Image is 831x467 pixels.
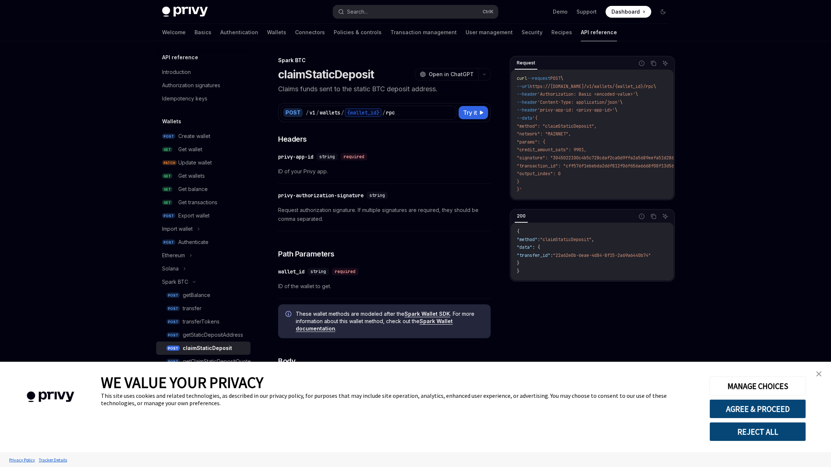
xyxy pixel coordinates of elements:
[517,229,519,234] span: {
[517,171,561,177] span: "output_index": 0
[178,198,217,207] div: Get transactions
[404,311,450,317] a: Spark Wallet SDK
[515,59,537,67] div: Request
[183,330,243,339] div: getStaticDepositAddress
[156,156,250,169] a: PATCHUpdate wallet
[537,237,540,243] span: :
[811,367,826,381] a: close banner
[660,59,670,68] button: Ask AI
[551,24,572,41] a: Recipes
[178,145,202,154] div: Get wallet
[527,75,550,81] span: --request
[162,53,198,62] h5: API reference
[515,212,528,220] div: 200
[517,123,597,129] span: "method": "claimStaticDeposit",
[156,79,250,92] a: Authorization signatures
[517,187,522,192] span: }'
[295,24,325,41] a: Connectors
[320,109,340,116] div: wallets
[517,75,527,81] span: curl
[162,7,208,17] img: dark logo
[166,293,180,298] span: POST
[653,84,656,89] span: \
[156,289,250,302] a: POSTgetBalance
[162,187,172,192] span: GET
[156,183,250,196] a: GETGet balance
[540,237,592,243] span: "claimStaticDeposit"
[296,310,483,332] span: These wallet methods are modeled after the . For more information about this wallet method, check...
[429,71,474,78] span: Open in ChatGPT
[620,99,623,105] span: \
[162,117,181,126] h5: Wallets
[278,68,374,81] h1: claimStaticDeposit
[285,311,293,318] svg: Info
[278,268,305,275] div: wallet_id
[166,332,180,338] span: POST
[156,66,250,79] a: Introduction
[517,139,545,145] span: "params": {
[341,153,367,160] div: required
[649,59,658,68] button: Copy the contents from the code block
[162,264,179,273] div: Solana
[278,249,334,259] span: Path Parameters
[309,109,315,116] div: v1
[162,200,172,205] span: GET
[517,163,736,169] span: "transaction_id": "cff576f1ebebda2ddf812f06f656a6668f08f13d56290b4468327607f4d68acb",
[156,236,250,249] a: POSTAuthenticate
[162,173,172,179] span: GET
[156,209,250,222] a: POSTExport wallet
[550,75,561,81] span: POST
[162,134,175,139] span: POST
[166,319,180,325] span: POST
[332,268,358,275] div: required
[156,302,250,315] a: POSTtransfer
[156,315,250,328] a: POSTtransferTokens
[517,237,537,243] span: "method"
[162,24,186,41] a: Welcome
[463,108,477,117] span: Try it
[178,211,210,220] div: Export wallet
[347,7,368,16] div: Search...
[278,282,491,291] span: ID of the wallet to get.
[166,346,180,351] span: POST
[517,179,519,185] span: }
[101,373,263,392] span: WE VALUE YOUR PRIVACY
[162,224,193,233] div: Import wallet
[166,359,180,364] span: POST
[156,328,250,342] a: POSTgetStaticDepositAddress
[183,317,220,326] div: transferTokens
[316,109,319,116] div: /
[553,252,651,258] span: "22a62e0b-6eae-4d84-8f15-2a69a6440b74"
[657,6,669,18] button: Toggle dark mode
[178,132,210,141] div: Create wallet
[278,57,491,64] div: Spark BTC
[183,291,210,300] div: getBalance
[183,344,232,353] div: claimStaticDeposit
[615,107,617,113] span: \
[162,213,175,219] span: POST
[709,399,806,418] button: AGREE & PROCEED
[162,277,188,286] div: Spark BTC
[517,147,586,153] span: "credit_amount_sats": 9901,
[278,206,491,223] span: Request authorization signature. If multiple signatures are required, they should be comma separa...
[517,268,519,274] span: }
[386,109,395,116] div: rpc
[156,169,250,183] a: GETGet wallets
[162,251,185,260] div: Ethereum
[178,158,212,167] div: Update wallet
[532,115,537,121] span: '{
[156,342,250,355] a: POSTclaimStaticDeposit
[635,91,638,97] span: \
[550,252,553,258] span: :
[553,8,568,15] a: Demo
[178,185,208,194] div: Get balance
[278,192,364,199] div: privy-authorization-signature
[11,381,90,413] img: company logo
[537,99,620,105] span: 'Content-Type: application/json'
[581,24,617,41] a: API reference
[637,59,646,68] button: Report incorrect code
[283,108,303,117] div: POST
[267,24,286,41] a: Wallets
[459,106,488,119] button: Try it
[517,84,530,89] span: --url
